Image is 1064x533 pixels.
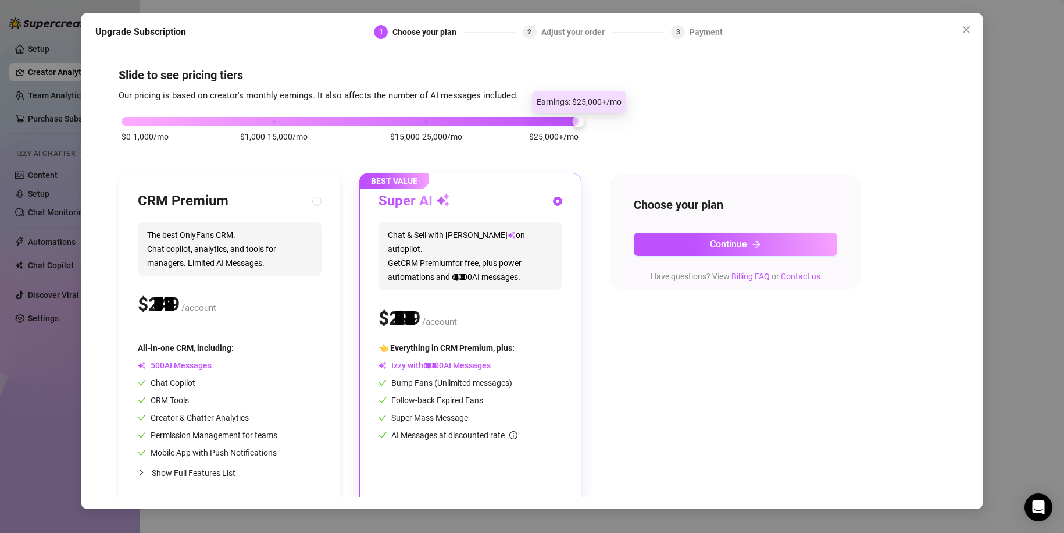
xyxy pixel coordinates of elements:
span: Bump Fans (Unlimited messages) [379,378,512,388]
div: Adjust your order [541,25,612,39]
span: Super Mass Message [379,413,468,422]
span: Follow-back Expired Fans [379,396,483,405]
span: CRM Tools [138,396,189,405]
h5: Upgrade Subscription [95,25,186,39]
div: Show Full Features List [138,459,322,486]
span: All-in-one CRM, including: [138,343,234,353]
span: $1,000-15,000/mo [240,130,308,143]
div: Open Intercom Messenger [1024,493,1052,521]
span: AI Messages at discounted rate [391,431,517,440]
button: Close [957,20,976,39]
span: check [379,414,387,422]
a: Contact us [781,272,820,281]
span: The best OnlyFans CRM. Chat copilot, analytics, and tools for managers. Limited AI Messages. [138,222,322,276]
span: Permission Management for teams [138,431,277,440]
span: check [138,449,146,457]
span: Chat & Sell with [PERSON_NAME] on autopilot. Get CRM Premium for free, plus power automations and... [379,222,562,290]
span: $ [138,293,180,315]
span: collapsed [138,469,145,476]
span: Our pricing is based on creator's monthly earnings. It also affects the number of AI messages inc... [119,90,518,101]
span: info-circle [509,431,517,439]
button: Continuearrow-right [634,233,837,256]
span: Have questions? View or [651,272,820,281]
span: BEST VALUE [359,173,429,189]
h4: Choose your plan [634,197,837,213]
span: check [379,379,387,387]
h3: CRM Premium [138,192,228,211]
span: Creator & Chatter Analytics [138,413,249,422]
a: Billing FAQ [731,272,770,281]
span: check [138,414,146,422]
span: Close [957,25,976,34]
span: 1 [379,28,383,36]
span: $ [379,307,420,329]
span: Chat Copilot [138,378,195,388]
div: Choose your plan [392,25,463,39]
span: $25,000+/mo [529,130,579,143]
span: 2 [527,28,531,36]
span: check [138,431,146,439]
span: AI Messages [138,361,212,370]
span: check [138,379,146,387]
span: $15,000-25,000/mo [390,130,462,143]
div: Payment [690,25,723,39]
span: Show Full Features List [152,468,235,478]
span: /account [422,317,457,327]
span: Continue [710,239,747,250]
span: /account [181,303,216,313]
span: 3 [676,28,680,36]
span: 👈 Everything in CRM Premium, plus: [379,343,515,353]
span: check [379,396,387,404]
span: Izzy with AI Messages [379,361,491,370]
span: check [138,396,146,404]
span: $0-1,000/mo [122,130,169,143]
span: Mobile App with Push Notifications [138,448,277,457]
h3: Super AI [379,192,450,211]
div: Earnings: $25,000+/mo [532,91,626,113]
span: check [379,431,387,439]
span: close [962,25,971,34]
h4: Slide to see pricing tiers [119,67,945,83]
span: arrow-right [752,240,761,249]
